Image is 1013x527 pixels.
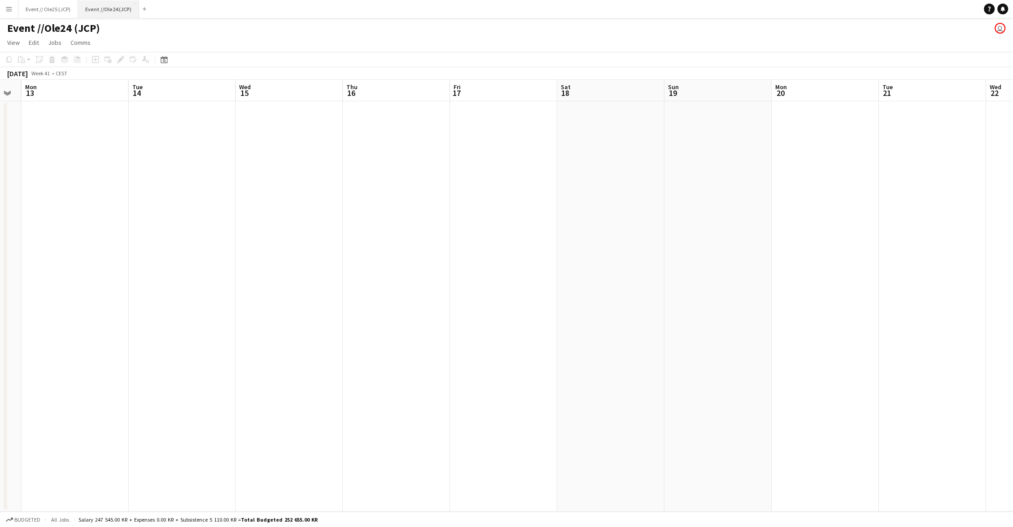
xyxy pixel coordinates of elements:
span: Tue [132,83,143,91]
span: Budgeted [14,517,40,523]
span: Fri [454,83,461,91]
a: Edit [25,37,43,48]
span: 14 [131,88,143,98]
span: Mon [25,83,37,91]
span: 22 [989,88,1002,98]
span: 21 [882,88,893,98]
span: Wed [240,83,251,91]
div: [DATE] [7,69,28,78]
a: Comms [67,37,94,48]
span: Total Budgeted 252 655.00 KR [241,516,318,523]
span: View [7,39,20,47]
span: Edit [29,39,39,47]
span: Wed [990,83,1002,91]
span: Sun [668,83,679,91]
span: 13 [24,88,37,98]
span: 15 [238,88,251,98]
span: 18 [560,88,571,98]
button: Event // Ole25 (JCP) [18,0,78,18]
app-user-avatar: Ole Rise [995,23,1006,34]
span: 16 [345,88,358,98]
span: Thu [347,83,358,91]
span: 17 [453,88,461,98]
span: Tue [883,83,893,91]
div: Salary 247 545.00 KR + Expenses 0.00 KR + Subsistence 5 110.00 KR = [79,516,318,523]
a: View [4,37,23,48]
a: Jobs [44,37,65,48]
span: Comms [70,39,91,47]
span: 20 [774,88,787,98]
h1: Event //Ole24 (JCP) [7,22,100,35]
button: Event //Ole24 (JCP) [78,0,139,18]
span: Sat [561,83,571,91]
span: 19 [667,88,679,98]
span: Week 41 [30,70,52,77]
span: All jobs [49,516,71,523]
div: CEST [56,70,67,77]
span: Mon [776,83,787,91]
button: Budgeted [4,515,42,525]
span: Jobs [48,39,61,47]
